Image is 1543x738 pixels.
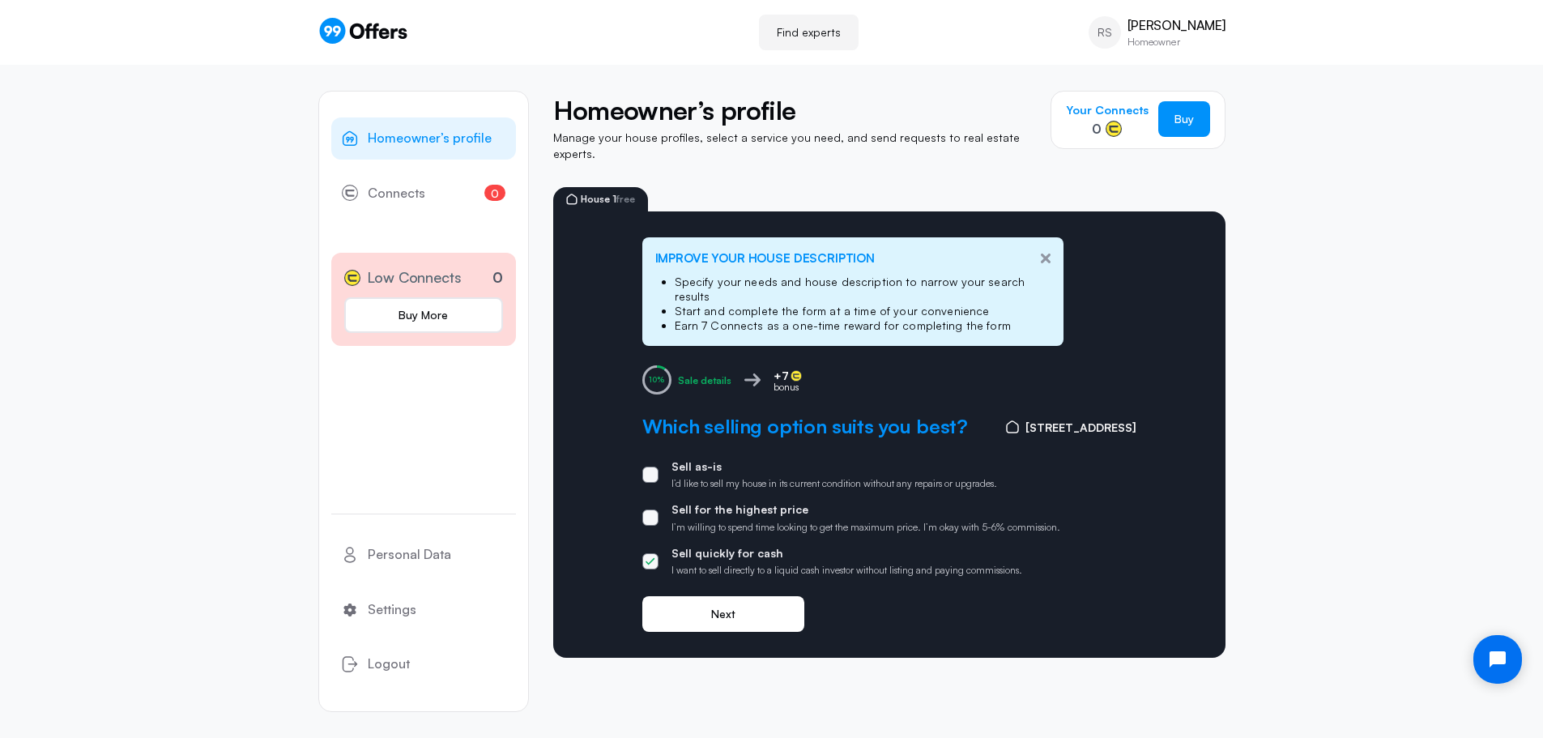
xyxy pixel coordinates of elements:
span: Low Connects [367,266,462,289]
p: bonus [774,381,802,394]
span: 0 [1092,119,1102,139]
li: Earn 7 Connects as a one-time reward for completing the form [675,318,1051,333]
span: Homeowner’s profile [368,128,492,149]
iframe: Tidio Chat [1460,621,1536,697]
span: Connects [368,183,425,204]
a: Buy [1158,101,1210,137]
p: [PERSON_NAME] [1127,18,1225,33]
span: House 1 [581,194,635,204]
div: Sale details [678,374,731,387]
a: Buy More [344,297,503,333]
span: [STREET_ADDRESS] [1025,419,1136,437]
p: Sell quickly for cash [671,546,1022,561]
p: I want to sell directly to a liquid cash investor without listing and paying commissions. [671,564,1022,577]
span: RS [1098,24,1112,41]
span: Settings [368,599,416,621]
p: Sell for the highest price [671,502,1060,517]
a: Connects0 [331,173,516,215]
li: Specify your needs and house description to narrow your search results [675,275,1051,304]
p: 0 [492,267,503,288]
a: Settings [331,589,516,631]
li: Start and complete the form at a time of your convenience [675,304,1051,318]
button: Logout [331,643,516,685]
h2: Improve your House description [655,250,876,267]
p: Homeowner [1127,37,1225,47]
span: Personal Data [368,544,451,565]
a: Personal Data [331,534,516,576]
h2: Which selling option suits you best? [642,414,969,439]
button: Next [642,596,804,632]
p: I’d like to sell my house in its current condition without any repairs or upgrades. [671,477,997,490]
span: 0 [484,185,505,201]
a: Homeowner’s profile [331,117,516,160]
p: I’m willing to spend time looking to get the maximum price. I’m okay with 5-6% commission. [671,521,1060,534]
p: Sell as-is [671,459,997,474]
a: Find experts [759,15,859,50]
p: Your Connects [1066,101,1149,119]
h5: Homeowner’s profile [553,91,1034,130]
span: +7 [774,367,789,385]
span: Logout [368,654,410,675]
p: Manage your house profiles, select a service you need, and send requests to real estate experts. [553,130,1034,161]
span: free [616,193,635,205]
